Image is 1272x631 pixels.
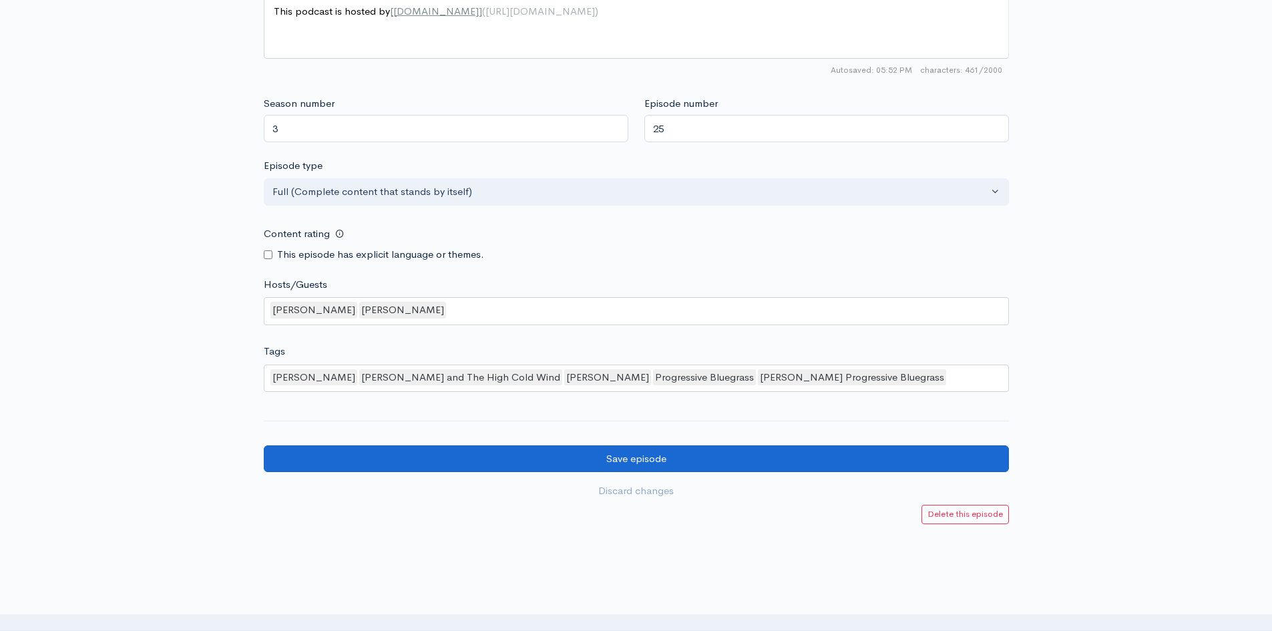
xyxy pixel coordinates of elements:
div: [PERSON_NAME] [270,369,357,386]
input: Enter season number for this episode [264,115,628,142]
div: [PERSON_NAME] [270,302,357,319]
label: Episode type [264,158,323,174]
div: Full (Complete content that stands by itself) [272,184,988,200]
label: Season number [264,96,335,112]
label: Content rating [264,220,330,248]
small: Delete this episode [927,508,1003,519]
div: [PERSON_NAME] and The High Cold Wind [359,369,562,386]
div: Progressive Bluegrass [653,369,756,386]
span: [URL][DOMAIN_NAME] [485,5,595,17]
span: 461/2000 [920,64,1002,76]
span: ( [482,5,485,17]
a: Discard changes [264,477,1009,505]
label: This episode has explicit language or themes. [277,247,484,262]
label: Hosts/Guests [264,277,327,292]
span: This podcast is hosted by [274,5,598,17]
div: [PERSON_NAME] Progressive Bluegrass [758,369,946,386]
label: Episode number [644,96,718,112]
div: [PERSON_NAME] [564,369,651,386]
label: Tags [264,344,285,359]
input: Enter episode number [644,115,1009,142]
input: Save episode [264,445,1009,473]
a: Delete this episode [921,505,1009,524]
div: [PERSON_NAME] [359,302,446,319]
span: Autosaved: 05:52 PM [831,64,912,76]
span: [ [390,5,393,17]
span: ] [479,5,482,17]
button: Full (Complete content that stands by itself) [264,178,1009,206]
span: ) [595,5,598,17]
span: [DOMAIN_NAME] [393,5,479,17]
